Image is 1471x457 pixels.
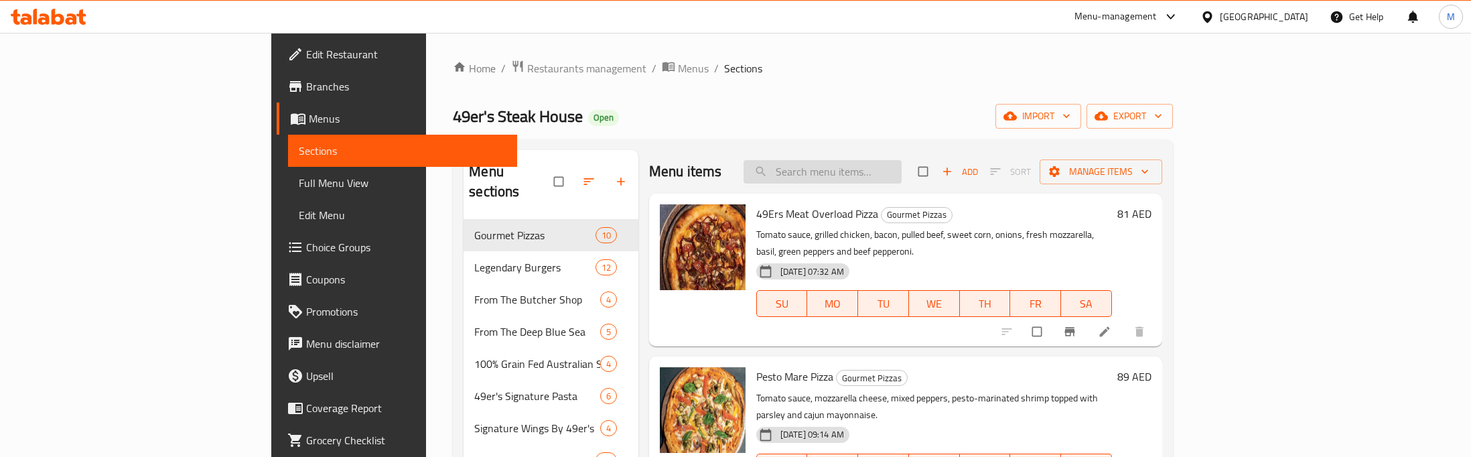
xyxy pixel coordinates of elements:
li: / [714,60,719,76]
button: delete [1125,317,1157,346]
div: items [600,420,617,436]
span: 5 [601,326,616,338]
a: Upsell [277,360,517,392]
span: Select to update [1024,319,1052,344]
a: Coupons [277,263,517,296]
nav: breadcrumb [453,60,1172,77]
a: Grocery Checklist [277,424,517,456]
span: TH [965,294,1005,314]
span: Sections [724,60,762,76]
div: From The Deep Blue Sea5 [464,316,638,348]
div: items [596,227,617,243]
span: Legendary Burgers [474,259,595,275]
span: Restaurants management [527,60,646,76]
span: From The Deep Blue Sea [474,324,600,340]
h6: 89 AED [1117,367,1151,386]
span: Promotions [306,304,506,320]
button: TU [858,290,909,317]
button: import [995,104,1081,129]
span: Gourmet Pizzas [837,371,907,386]
h6: 81 AED [1117,204,1151,223]
a: Edit Restaurant [277,38,517,70]
span: 4 [601,293,616,306]
span: Coverage Report [306,400,506,416]
span: Select all sections [546,169,574,194]
div: [GEOGRAPHIC_DATA] [1220,9,1308,24]
a: Edit Menu [288,199,517,231]
img: Pesto Mare Pizza [660,367,746,453]
span: Manage items [1050,164,1151,180]
div: Signature Wings By 49er's4 [464,412,638,444]
span: 12 [596,261,616,274]
span: 49er's Steak House [453,101,583,131]
span: WE [914,294,955,314]
div: items [600,356,617,372]
span: 49er's Signature Pasta [474,388,600,404]
span: Gourmet Pizzas [474,227,595,243]
a: Branches [277,70,517,103]
span: 6 [601,390,616,403]
div: items [596,259,617,275]
div: items [600,388,617,404]
span: Menu disclaimer [306,336,506,352]
a: Choice Groups [277,231,517,263]
span: Pesto Mare Pizza [756,367,833,387]
div: items [600,291,617,308]
span: 100% Grain Fed Australian Steak Cuts [474,356,600,372]
div: From The Butcher Shop4 [464,283,638,316]
span: export [1097,108,1162,125]
span: 4 [601,422,616,435]
a: Coverage Report [277,392,517,424]
button: MO [807,290,858,317]
span: Upsell [306,368,506,384]
div: Gourmet Pizzas10 [464,219,638,251]
a: Menu disclaimer [277,328,517,360]
p: Tomato sauce, grilled chicken, bacon, pulled beef, sweet corn, onions, fresh mozzarella, basil, g... [756,226,1112,260]
a: Edit menu item [1098,325,1114,338]
div: Gourmet Pizzas [881,207,953,223]
div: 49er's Signature Pasta6 [464,380,638,412]
span: Add [942,164,978,180]
div: Legendary Burgers12 [464,251,638,283]
button: SU [756,290,808,317]
span: Gourmet Pizzas [882,207,952,222]
button: SA [1061,290,1112,317]
span: Menus [309,111,506,127]
a: Restaurants management [511,60,646,77]
span: Branches [306,78,506,94]
li: / [652,60,656,76]
span: MO [813,294,853,314]
span: Menus [678,60,709,76]
input: search [744,160,902,184]
div: Signature Wings By 49er's [474,420,600,436]
span: From The Butcher Shop [474,291,600,308]
span: [DATE] 09:14 AM [775,428,849,441]
span: SA [1066,294,1107,314]
span: 49Ers Meat Overload Pizza [756,204,878,224]
button: Manage items [1040,159,1162,184]
span: Full Menu View [299,175,506,191]
span: Choice Groups [306,239,506,255]
span: FR [1015,294,1056,314]
div: Menu-management [1074,9,1157,25]
button: FR [1010,290,1061,317]
span: Edit Restaurant [306,46,506,62]
span: Add item [938,161,981,182]
div: Open [588,110,619,126]
h2: Menu items [649,161,722,182]
a: Full Menu View [288,167,517,199]
span: 10 [596,229,616,242]
span: [DATE] 07:32 AM [775,265,849,278]
span: Coupons [306,271,506,287]
a: Sections [288,135,517,167]
button: WE [909,290,960,317]
a: Menus [662,60,709,77]
span: TU [863,294,904,314]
